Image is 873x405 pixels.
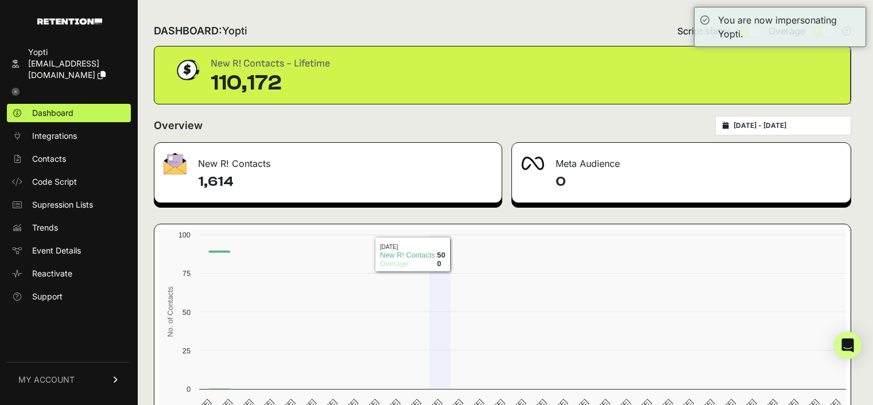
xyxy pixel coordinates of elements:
[32,199,93,211] span: Supression Lists
[18,374,75,385] span: MY ACCOUNT
[173,56,201,84] img: dollar-coin-05c43ed7efb7bc0c12610022525b4bbbb207c7efeef5aecc26f025e68dcafac9.png
[154,143,502,177] div: New R! Contacts
[718,13,860,41] div: You are now impersonating Yopti.
[32,268,72,279] span: Reactivate
[166,286,174,337] text: No. of Contacts
[512,143,851,177] div: Meta Audience
[211,72,330,95] div: 110,172
[154,23,247,39] h2: DASHBOARD:
[32,107,73,119] span: Dashboard
[164,153,187,174] img: fa-envelope-19ae18322b30453b285274b1b8af3d052b27d846a4fbe8435d1a52b978f639a2.png
[179,231,191,239] text: 100
[187,385,191,394] text: 0
[28,46,126,58] div: Yopti
[222,25,247,37] span: Yopti
[7,362,131,397] a: MY ACCOUNT
[7,196,131,214] a: Supression Lists
[32,222,58,233] span: Trends
[7,242,131,260] a: Event Details
[521,157,544,170] img: fa-meta-2f981b61bb99beabf952f7030308934f19ce035c18b003e963880cc3fabeebb7.png
[154,118,203,134] h2: Overview
[32,176,77,188] span: Code Script
[32,130,77,142] span: Integrations
[7,127,131,145] a: Integrations
[7,173,131,191] a: Code Script
[7,104,131,122] a: Dashboard
[7,43,131,84] a: Yopti [EMAIL_ADDRESS][DOMAIN_NAME]
[183,269,191,278] text: 75
[211,56,330,72] div: New R! Contacts - Lifetime
[7,219,131,237] a: Trends
[677,24,732,38] span: Script status
[183,308,191,317] text: 50
[32,245,81,256] span: Event Details
[37,18,102,25] img: Retention.com
[7,150,131,168] a: Contacts
[183,346,191,355] text: 25
[556,173,842,191] h4: 0
[198,173,492,191] h4: 1,614
[32,153,66,165] span: Contacts
[7,287,131,306] a: Support
[7,264,131,283] a: Reactivate
[834,332,862,359] div: Open Intercom Messenger
[28,59,99,80] span: [EMAIL_ADDRESS][DOMAIN_NAME]
[32,291,63,302] span: Support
